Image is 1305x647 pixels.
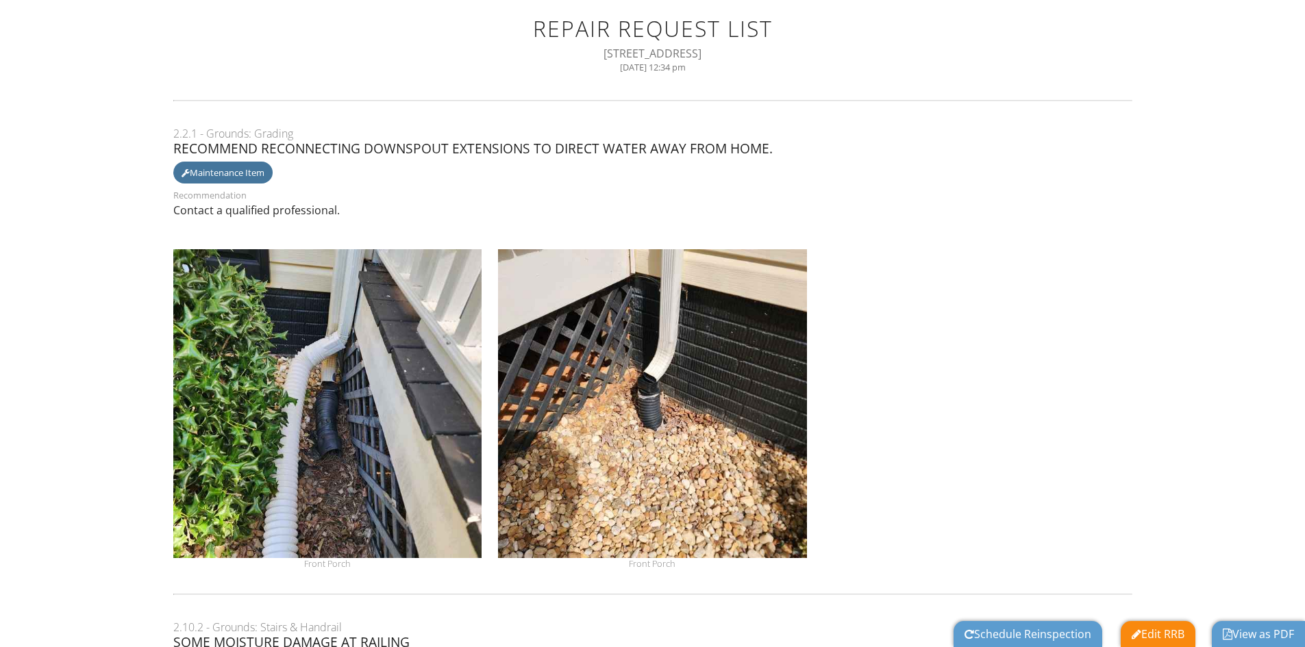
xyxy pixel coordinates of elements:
[190,46,1116,61] div: [STREET_ADDRESS]
[173,203,1132,218] p: Contact a qualified professional.
[498,249,807,558] img: 9555834%2Freports%2Fe6e92669-ac35-4cb0-869d-a535eb75df7f%2Fphotos%2Fc293b185-4504-44dc-83a1-47e9d...
[1223,626,1294,642] a: View as PDF
[173,141,1132,156] div: Recommend reconnecting downspout extensions to direct water away from home.
[190,62,1116,73] div: [DATE] 12:34 pm
[173,620,1132,635] div: 2.10.2 - Grounds: Stairs & Handrail
[173,162,273,183] div: Maintenance Item
[173,189,247,201] label: Recommendation
[1132,626,1184,642] a: Edit RRB
[173,558,482,569] div: Front Porch
[498,558,807,569] div: Front Porch
[173,126,1132,141] div: 2.2.1 - Grounds: Grading
[173,249,482,558] img: 9555834%2Freports%2Fe6e92669-ac35-4cb0-869d-a535eb75df7f%2Fphotos%2Fc293b185-4504-44dc-83a1-47e9d...
[965,626,1091,642] a: Schedule Reinspection
[190,16,1116,40] h1: Repair Request List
